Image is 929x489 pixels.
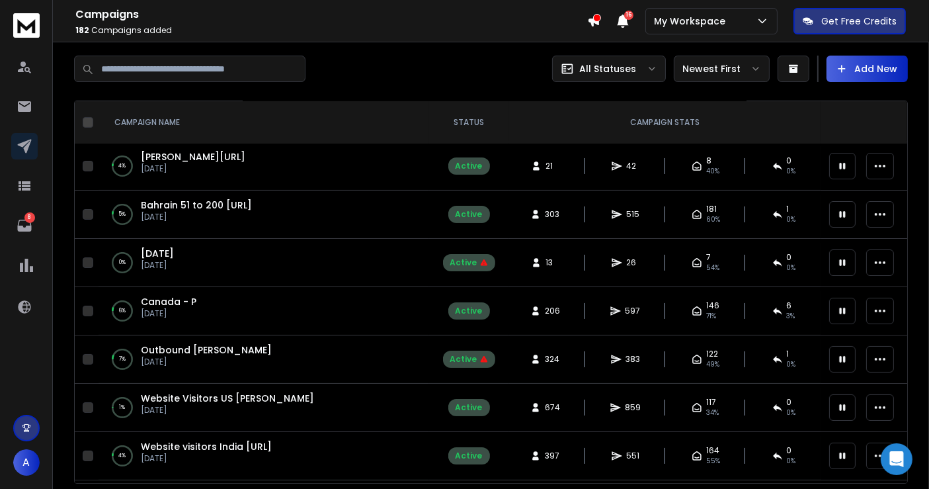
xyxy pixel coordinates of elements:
a: 8 [11,212,38,239]
td: 4%[PERSON_NAME][URL][DATE] [99,142,429,191]
a: [PERSON_NAME][URL] [141,150,245,163]
p: 4 % [119,449,126,463]
img: logo [13,13,40,38]
div: Active [456,402,483,413]
span: 60 % [706,214,720,225]
span: 206 [545,306,560,316]
span: 1 [787,204,789,214]
button: Add New [827,56,908,82]
span: 397 [545,451,559,461]
span: 6 [787,300,792,311]
td: 6%Canada - P[DATE] [99,287,429,335]
a: [DATE] [141,247,174,260]
button: Newest First [674,56,770,82]
span: 8 [706,156,711,166]
th: STATUS [429,101,508,144]
a: Website visitors India [URL] [141,440,272,453]
span: 122 [706,349,718,359]
span: 182 [75,24,89,36]
span: 0 [787,397,792,408]
button: Get Free Credits [793,8,906,34]
span: 71 % [706,311,716,322]
span: 0 % [787,359,796,370]
span: 859 [625,402,641,413]
span: 324 [545,354,559,365]
p: [DATE] [141,212,252,222]
span: 49 % [706,359,719,370]
th: CAMPAIGN STATS [508,101,821,144]
td: 1%Website Visitors US [PERSON_NAME][DATE] [99,384,429,432]
span: 16 [624,11,633,20]
p: 7 % [119,353,126,366]
span: 42 [626,161,639,171]
div: Active [450,257,488,268]
p: [DATE] [141,453,272,464]
p: 5 % [119,208,126,221]
div: Active [456,161,483,171]
p: Campaigns added [75,25,587,36]
td: 0%[DATE][DATE] [99,239,429,287]
div: Active [456,306,483,316]
p: Get Free Credits [821,15,897,28]
span: 34 % [706,408,719,418]
span: 303 [545,209,559,220]
span: 551 [626,451,639,461]
span: 21 [545,161,559,171]
p: [DATE] [141,357,272,367]
span: 26 [626,257,639,268]
span: 0 % [787,263,796,273]
span: 13 [545,257,559,268]
span: 54 % [706,263,719,273]
p: 8 [24,212,35,223]
span: 0 % [787,166,796,177]
button: A [13,449,40,476]
td: 5%Bahrain 51 to 200 [URL][DATE] [99,191,429,239]
div: Active [450,354,488,365]
p: All Statuses [579,62,636,75]
span: 0 [787,156,792,166]
span: 3 % [787,311,795,322]
a: Website Visitors US [PERSON_NAME] [141,392,314,405]
p: My Workspace [654,15,731,28]
p: [DATE] [141,163,245,174]
td: 4%Website visitors India [URL][DATE] [99,432,429,480]
span: 0 % [787,408,796,418]
td: 7%Outbound [PERSON_NAME][DATE] [99,335,429,384]
span: 0 [787,252,792,263]
span: 597 [625,306,640,316]
p: [DATE] [141,405,314,416]
a: Bahrain 51 to 200 [URL] [141,199,252,212]
span: 55 % [706,456,720,467]
span: 146 [706,300,719,311]
span: 7 [706,252,711,263]
div: Active [456,209,483,220]
a: Canada - P [141,295,196,308]
th: CAMPAIGN NAME [99,101,429,144]
span: 674 [545,402,560,413]
p: [DATE] [141,260,174,271]
span: 0 % [787,214,796,225]
span: 1 [787,349,789,359]
span: 40 % [706,166,719,177]
p: 4 % [119,159,126,173]
span: 117 [706,397,716,408]
a: Outbound [PERSON_NAME] [141,343,272,357]
span: 0 [787,445,792,456]
p: 6 % [119,304,126,318]
p: 1 % [120,401,126,414]
span: 515 [626,209,639,220]
div: Open Intercom Messenger [881,443,912,475]
p: 0 % [119,256,126,269]
span: 383 [626,354,640,365]
h1: Campaigns [75,7,587,22]
p: [DATE] [141,308,196,319]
